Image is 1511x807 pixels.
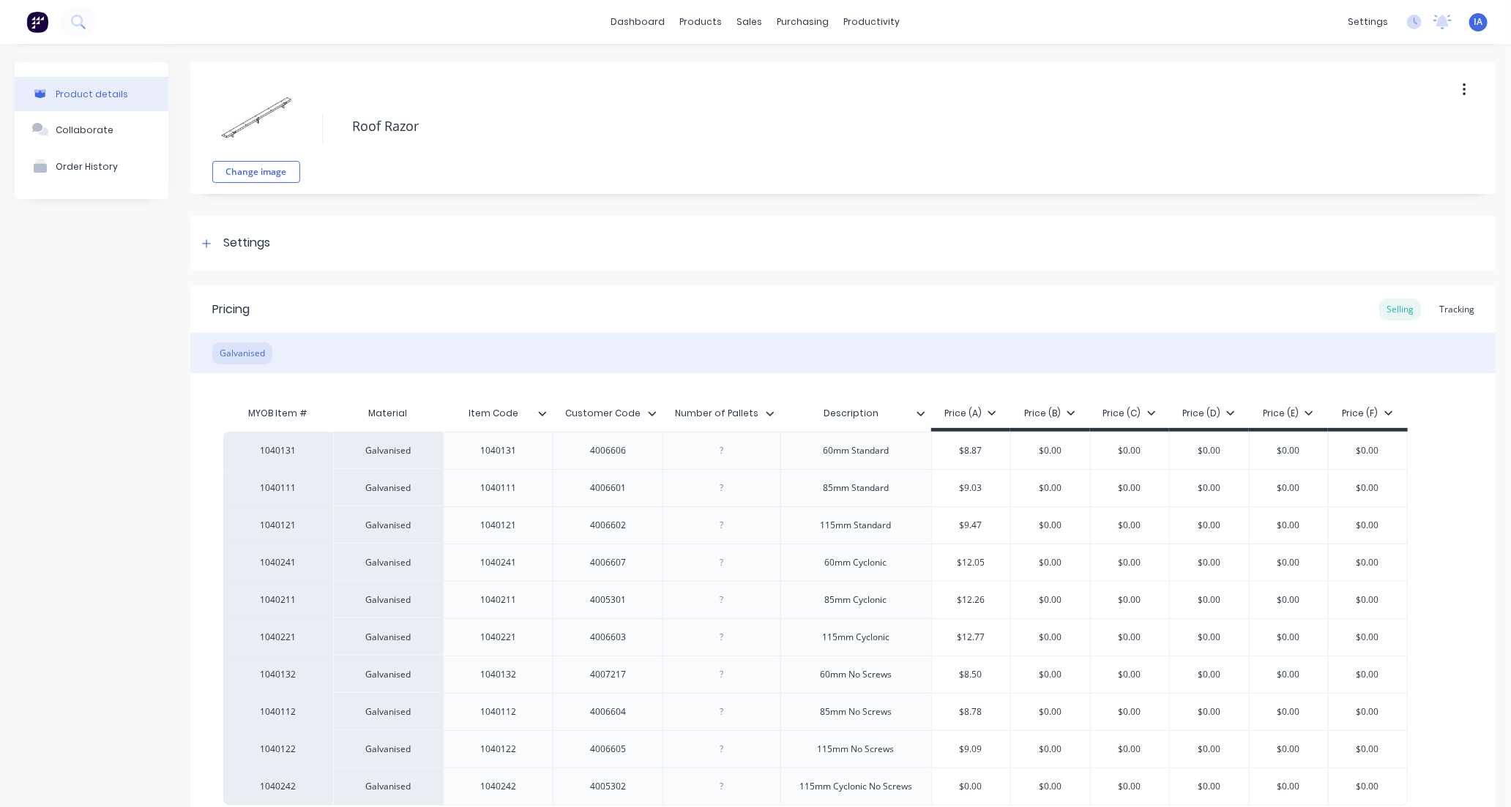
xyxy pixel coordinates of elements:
[15,111,168,148] button: Collaborate
[443,395,544,432] div: Item Code
[813,553,899,572] div: 60mm Cyclonic
[462,628,535,647] div: 1040221
[1170,470,1249,506] div: $0.00
[238,593,318,607] div: 1040211
[212,161,300,183] button: Change image
[1250,470,1329,506] div: $0.00
[333,656,443,693] div: Galvanised
[808,665,903,684] div: 60mm No Screws
[333,432,443,469] div: Galvanised
[1011,470,1090,506] div: $0.00
[1170,507,1249,544] div: $0.00
[1091,470,1170,506] div: $0.00
[932,768,1011,805] div: $0.00
[333,506,443,544] div: Galvanised
[1011,432,1090,469] div: $0.00
[223,234,270,252] div: Settings
[1170,582,1249,618] div: $0.00
[932,432,1011,469] div: $8.87
[1329,656,1407,693] div: $0.00
[223,618,1408,656] div: 1040221Galvanised10402214006603115mm Cyclonic$12.77$0.00$0.00$0.00$0.00$0.00
[932,582,1011,618] div: $12.26
[345,109,1354,143] textarea: Roof Razor
[462,553,535,572] div: 1040241
[1170,768,1249,805] div: $0.00
[56,124,113,135] div: Collaborate
[780,399,931,428] div: Description
[238,631,318,644] div: 1040221
[932,470,1011,506] div: $9.03
[572,702,645,721] div: 4006604
[223,581,1408,618] div: 1040211Galvanised1040211400530185mm Cyclonic$12.26$0.00$0.00$0.00$0.00$0.00
[1170,619,1249,656] div: $0.00
[944,407,996,420] div: Price (A)
[223,693,1408,730] div: 1040112Galvanised1040112400660485mm No Screws$8.78$0.00$0.00$0.00$0.00$0.00
[1329,544,1407,581] div: $0.00
[1329,619,1407,656] div: $0.00
[462,516,535,535] div: 1040121
[462,777,535,796] div: 1040242
[1170,731,1249,767] div: $0.00
[238,519,318,532] div: 1040121
[15,148,168,184] button: Order History
[238,743,318,756] div: 1040122
[56,89,128,100] div: Product details
[806,740,906,759] div: 115mm No Screws
[1091,619,1170,656] div: $0.00
[223,544,1408,581] div: 1040241Galvanised1040241400660760mm Cyclonic$12.05$0.00$0.00$0.00$0.00$0.00
[1250,731,1329,767] div: $0.00
[1182,407,1235,420] div: Price (D)
[1250,507,1329,544] div: $0.00
[223,399,333,428] div: MYOB Item #
[462,441,535,460] div: 1040131
[1329,582,1407,618] div: $0.00
[809,516,903,535] div: 115mm Standard
[56,161,118,172] div: Order History
[604,11,673,33] a: dashboard
[932,656,1011,693] div: $8.50
[1011,694,1090,730] div: $0.00
[1024,407,1075,420] div: Price (B)
[223,656,1408,693] div: 1040132Galvanised1040132400721760mm No Screws$8.50$0.00$0.00$0.00$0.00$0.00
[443,399,553,428] div: Item Code
[238,668,318,681] div: 1040132
[462,665,535,684] div: 1040132
[663,395,772,432] div: Number of Pallets
[932,731,1011,767] div: $9.09
[1091,694,1170,730] div: $0.00
[572,628,645,647] div: 4006603
[1011,582,1090,618] div: $0.00
[238,780,318,793] div: 1040242
[572,553,645,572] div: 4006607
[663,399,780,428] div: Number of Pallets
[730,11,770,33] div: sales
[572,740,645,759] div: 4006605
[333,693,443,730] div: Galvanised
[333,581,443,618] div: Galvanised
[1170,694,1249,730] div: $0.00
[1170,544,1249,581] div: $0.00
[26,11,48,33] img: Factory
[333,618,443,656] div: Galvanised
[1379,299,1421,320] div: Selling
[1474,15,1483,29] span: IA
[932,694,1011,730] div: $8.78
[572,516,645,535] div: 4006602
[1340,11,1395,33] div: settings
[223,469,1408,506] div: 1040111Galvanised1040111400660185mm Standard$9.03$0.00$0.00$0.00$0.00$0.00
[808,702,903,721] div: 85mm No Screws
[932,619,1011,656] div: $12.77
[223,767,1408,806] div: 1040242Galvanised10402424005302115mm Cyclonic No Screws$0.00$0.00$0.00$0.00$0.00$0.00
[1011,619,1090,656] div: $0.00
[572,590,645,609] div: 4005301
[1432,299,1482,320] div: Tracking
[1250,656,1329,693] div: $0.00
[462,740,535,759] div: 1040122
[1329,768,1407,805] div: $0.00
[1011,507,1090,544] div: $0.00
[1329,470,1407,506] div: $0.00
[212,301,250,318] div: Pricing
[1263,407,1313,420] div: Price (E)
[788,777,924,796] div: 115mm Cyclonic No Screws
[932,507,1011,544] div: $9.47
